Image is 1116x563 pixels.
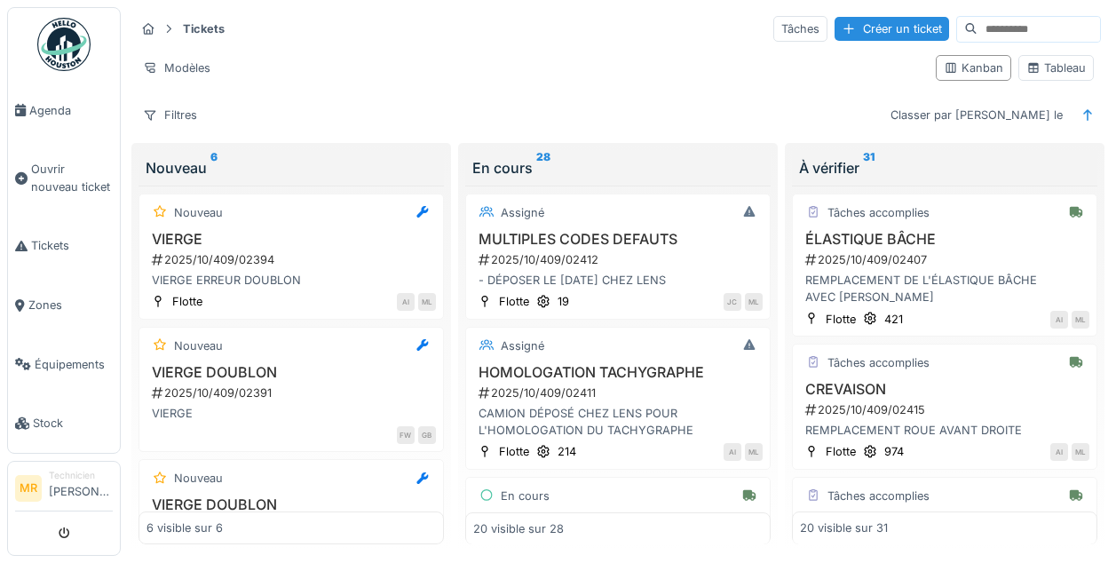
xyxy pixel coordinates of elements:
div: ML [1072,443,1089,461]
h3: MULTIPLES CODES DEFAUTS [473,231,763,248]
sup: 28 [536,157,550,178]
div: AI [397,293,415,311]
sup: 6 [210,157,218,178]
div: 2025/10/409/02394 [150,251,436,268]
div: JC [724,293,741,311]
div: CAMION DÉPOSÉ CHEZ LENS POUR L'HOMOLOGATION DU TACHYGRAPHE [473,405,763,439]
div: Assigné [501,204,544,221]
a: Agenda [8,81,120,140]
div: Flotte [172,293,202,310]
div: Flotte [499,293,529,310]
span: Tickets [31,237,113,254]
a: Ouvrir nouveau ticket [8,140,120,217]
span: Équipements [35,356,113,373]
div: Flotte [826,311,856,328]
div: En cours [472,157,764,178]
strong: Tickets [176,20,232,37]
li: MR [15,475,42,502]
div: Classer par [PERSON_NAME] le [883,102,1071,128]
div: 2025/10/409/02412 [477,251,763,268]
div: AI [724,443,741,461]
div: ML [745,443,763,461]
div: 421 [884,311,903,328]
div: Nouveau [174,470,223,487]
div: ML [1072,311,1089,329]
a: Tickets [8,217,120,276]
li: [PERSON_NAME] [49,469,113,507]
div: Assigné [501,337,544,354]
h3: VIERGE [146,231,436,248]
div: 2025/10/409/02407 [803,251,1089,268]
div: Tâches accomplies [827,354,930,371]
div: Technicien [49,469,113,482]
a: MR Technicien[PERSON_NAME] [15,469,113,511]
div: Tâches accomplies [827,204,930,221]
div: REMPLACEMENT ROUE AVANT DROITE [800,422,1089,439]
div: REMPLACEMENT DE L'ÉLASTIQUE BÂCHE AVEC [PERSON_NAME] [800,272,1089,305]
div: 19 [558,293,569,310]
div: Filtres [135,102,205,128]
div: Nouveau [146,157,437,178]
h3: HOMOLOGATION TACHYGRAPHE [473,364,763,381]
h3: VIERGE DOUBLON [146,364,436,381]
a: Stock [8,394,120,454]
div: 20 visible sur 28 [473,519,564,536]
div: VIERGE [146,405,436,422]
div: VIERGE ERREUR DOUBLON [146,272,436,289]
div: Tableau [1026,59,1086,76]
div: Nouveau [174,337,223,354]
h3: VIERGE DOUBLON [146,496,436,513]
div: Créer un ticket [835,17,949,41]
div: En cours [501,488,550,504]
span: Zones [28,297,113,313]
div: Tâches accomplies [827,488,930,504]
div: GB [418,426,436,444]
img: Badge_color-CXgf-gQk.svg [37,18,91,71]
div: 2025/10/409/02391 [150,385,436,401]
div: ML [745,293,763,311]
span: Stock [33,415,113,432]
div: AI [1050,443,1068,461]
div: - DÉPOSER LE [DATE] CHEZ LENS [473,272,763,289]
h3: ÉLASTIQUE BÂCHE [800,231,1089,248]
div: Kanban [944,59,1003,76]
div: FW [397,426,415,444]
div: 20 visible sur 31 [800,519,888,536]
div: Tâches [773,16,827,42]
span: Agenda [29,102,113,119]
div: 2025/10/409/02411 [477,385,763,401]
div: ML [418,293,436,311]
div: Modèles [135,55,218,81]
div: 974 [884,443,904,460]
span: Ouvrir nouveau ticket [31,161,113,194]
div: AI [1050,311,1068,329]
div: 214 [558,443,576,460]
div: Nouveau [174,204,223,221]
div: Flotte [826,443,856,460]
div: Flotte [499,443,529,460]
a: Équipements [8,335,120,394]
sup: 31 [863,157,875,178]
div: 2025/10/409/02415 [803,401,1089,418]
a: Zones [8,275,120,335]
div: 6 visible sur 6 [146,519,223,536]
h3: CREVAISON [800,381,1089,398]
div: À vérifier [799,157,1090,178]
